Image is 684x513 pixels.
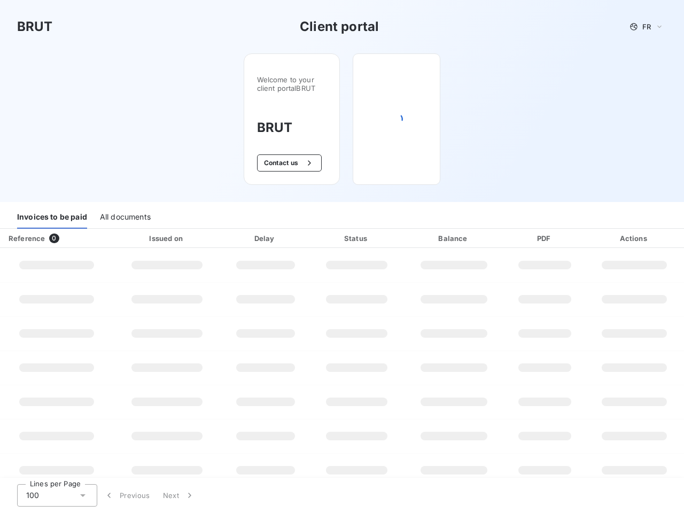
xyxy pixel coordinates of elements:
div: Invoices to be paid [17,206,87,229]
div: Actions [587,233,682,244]
button: Next [157,484,201,507]
h3: Client portal [300,17,379,36]
div: Reference [9,234,45,243]
span: 100 [26,490,39,501]
div: Status [312,233,401,244]
button: Contact us [257,154,322,172]
div: All documents [100,206,151,229]
button: Previous [97,484,157,507]
div: Balance [406,233,503,244]
span: Welcome to your client portal BRUT [257,75,327,92]
div: Issued on [115,233,219,244]
span: FR [642,22,651,31]
h3: BRUT [17,17,53,36]
div: PDF [507,233,582,244]
h3: BRUT [257,118,327,137]
span: 0 [49,234,59,243]
div: Delay [223,233,308,244]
